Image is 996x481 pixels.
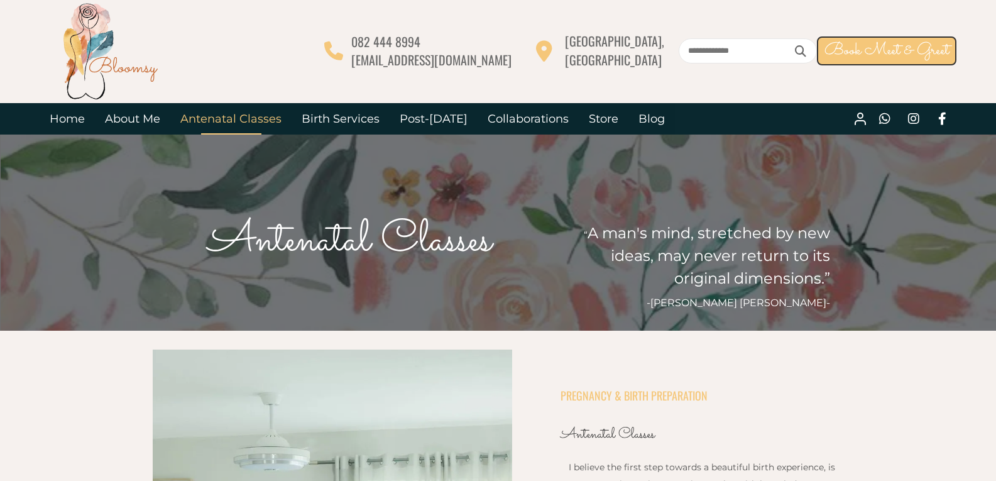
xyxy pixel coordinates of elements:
[40,103,95,135] a: Home
[561,424,655,446] span: Antenatal Classes
[824,38,949,63] span: Book Meet & Greet
[390,103,478,135] a: Post-[DATE]
[628,103,675,135] a: Blog
[565,50,662,69] span: [GEOGRAPHIC_DATA]
[561,387,708,404] span: PREGNANCY & BIRTH PREPARATION
[565,31,664,50] span: [GEOGRAPHIC_DATA],
[824,269,830,287] span: ”
[95,103,170,135] a: About Me
[351,50,512,69] span: [EMAIL_ADDRESS][DOMAIN_NAME]
[208,208,491,274] span: Antenatal Classes
[292,103,390,135] a: Birth Services
[351,32,420,51] span: 082 444 8994
[584,229,588,241] span: “
[588,224,830,287] span: A man's mind, stretched by new ideas, may never return to its original dimensions.
[60,1,160,101] img: Bloomsy
[478,103,579,135] a: Collaborations
[647,297,830,309] span: -[PERSON_NAME] [PERSON_NAME]-
[170,103,292,135] a: Antenatal Classes
[817,36,956,65] a: Book Meet & Greet
[579,103,628,135] a: Store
